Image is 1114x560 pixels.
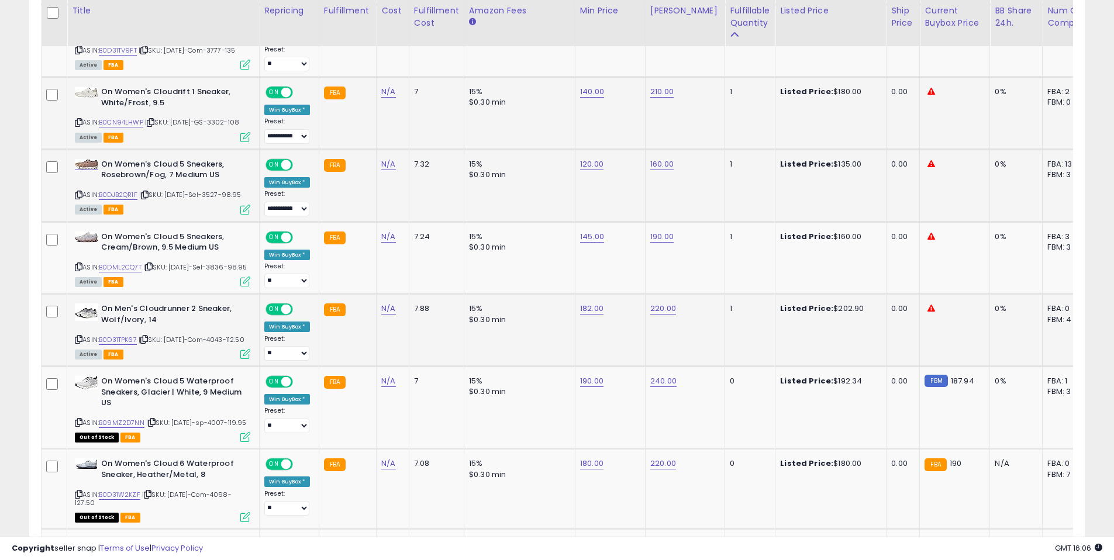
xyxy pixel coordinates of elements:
[469,469,566,480] div: $0.30 min
[1047,5,1090,29] div: Num of Comp.
[101,458,243,483] b: On Women's Cloud 6 Waterproof Sneaker, Heather/Metal, 8
[780,303,833,314] b: Listed Price:
[75,231,250,286] div: ASIN:
[291,305,310,314] span: OFF
[104,205,123,215] span: FBA
[951,375,974,386] span: 187.94
[99,190,137,200] a: B0DJB2QR1F
[650,5,720,17] div: [PERSON_NAME]
[264,117,310,144] div: Preset:
[414,376,455,386] div: 7
[75,87,250,141] div: ASIN:
[324,159,346,172] small: FBA
[1047,170,1086,180] div: FBM: 3
[324,376,346,389] small: FBA
[1047,303,1086,314] div: FBA: 0
[381,86,395,98] a: N/A
[650,303,676,314] a: 220.00
[730,458,766,469] div: 0
[730,303,766,314] div: 1
[75,376,250,441] div: ASIN:
[891,5,915,29] div: Ship Price
[139,46,235,55] span: | SKU: [DATE]-Com-3777-135
[291,160,310,170] span: OFF
[469,17,476,27] small: Amazon Fees.
[267,377,281,387] span: ON
[730,376,766,386] div: 0
[414,231,455,242] div: 7.24
[264,322,310,332] div: Win BuyBox *
[950,458,961,469] span: 190
[104,60,123,70] span: FBA
[75,87,98,98] img: 31gu0ArFZfL._SL40_.jpg
[580,375,603,387] a: 190.00
[75,277,102,287] span: All listings currently available for purchase on Amazon
[469,458,566,469] div: 15%
[75,350,102,359] span: All listings currently available for purchase on Amazon
[101,87,243,111] b: On Women's Cloudrift 1 Sneaker, White/Frost, 9.5
[1047,159,1086,170] div: FBA: 13
[469,231,566,242] div: 15%
[780,303,877,314] div: $202.90
[145,117,239,127] span: | SKU: [DATE]-GS-3302-108
[780,458,833,469] b: Listed Price:
[995,376,1033,386] div: 0%
[414,87,455,97] div: 7
[1047,87,1086,97] div: FBA: 2
[75,490,232,507] span: | SKU: [DATE]-Com-4098-127.50
[469,159,566,170] div: 15%
[580,458,603,469] a: 180.00
[650,375,677,387] a: 240.00
[75,159,250,213] div: ASIN:
[891,458,910,469] div: 0.00
[381,375,395,387] a: N/A
[780,375,833,386] b: Listed Price:
[730,87,766,97] div: 1
[469,376,566,386] div: 15%
[469,5,570,17] div: Amazon Fees
[324,87,346,99] small: FBA
[414,5,459,29] div: Fulfillment Cost
[780,87,877,97] div: $180.00
[267,305,281,314] span: ON
[580,5,640,17] div: Min Price
[1047,314,1086,325] div: FBM: 4
[267,160,281,170] span: ON
[101,303,243,328] b: On Men's Cloudrunner 2 Sneaker, Wolf/Ivory, 14
[381,231,395,243] a: N/A
[324,5,371,17] div: Fulfillment
[381,303,395,314] a: N/A
[75,458,98,470] img: 31ndf7goPBL._SL40_.jpg
[101,159,243,184] b: On Women's Cloud 5 Sneakers, Rosebrown/Fog, 7 Medium US
[580,231,604,243] a: 145.00
[925,458,946,471] small: FBA
[75,231,98,243] img: 41qwahOZhaL._SL40_.jpg
[1047,386,1086,397] div: FBM: 3
[891,87,910,97] div: 0.00
[99,262,142,272] a: B0DML2CQ7T
[100,542,150,554] a: Terms of Use
[1047,231,1086,242] div: FBA: 3
[780,5,881,17] div: Listed Price
[650,458,676,469] a: 220.00
[264,335,310,361] div: Preset:
[469,303,566,314] div: 15%
[650,86,674,98] a: 210.00
[143,262,247,272] span: | SKU: [DATE]-Sel-3836-98.95
[995,159,1033,170] div: 0%
[75,458,250,521] div: ASIN:
[104,350,123,359] span: FBA
[780,458,877,469] div: $180.00
[264,394,310,405] div: Win BuyBox *
[469,242,566,253] div: $0.30 min
[104,133,123,143] span: FBA
[891,231,910,242] div: 0.00
[264,190,310,216] div: Preset:
[264,105,310,115] div: Win BuyBox *
[99,418,144,428] a: B09MZ2D7NN
[12,542,54,554] strong: Copyright
[995,303,1033,314] div: 0%
[99,46,137,56] a: B0D31TV9FT
[75,60,102,70] span: All listings currently available for purchase on Amazon
[75,376,98,389] img: 41T2ffKWbML._SL40_.jpg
